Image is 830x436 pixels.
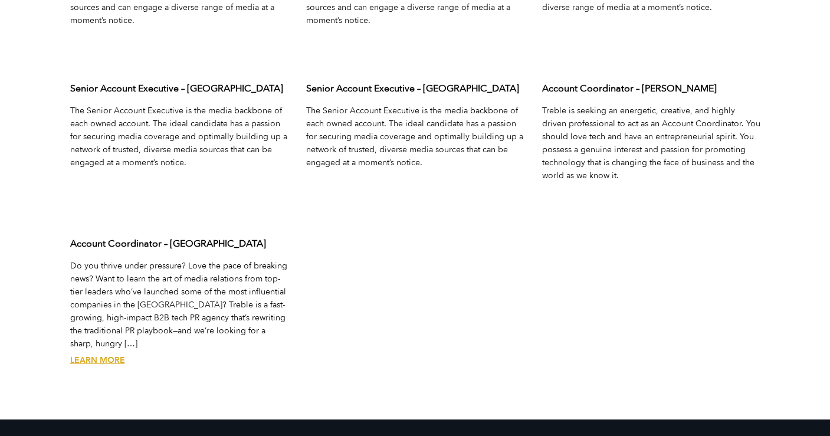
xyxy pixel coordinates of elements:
[542,104,760,182] p: Treble is seeking an energetic, creative, and highly driven professional to act as an Account Coo...
[306,104,524,169] p: The Senior Account Executive is the media backbone of each owned account. The ideal candidate has...
[70,355,125,366] a: Account Coordinator – San Francisco
[306,82,524,95] h3: Senior Account Executive – [GEOGRAPHIC_DATA]
[70,260,288,350] p: Do you thrive under pressure? Love the pace of breaking news? Want to learn the art of media rela...
[70,82,288,95] h3: Senior Account Executive – [GEOGRAPHIC_DATA]
[70,237,288,250] h3: Account Coordinator – [GEOGRAPHIC_DATA]
[542,82,760,95] h3: Account Coordinator – [PERSON_NAME]
[70,104,288,169] p: The Senior Account Executive is the media backbone of each owned account. The ideal candidate has...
